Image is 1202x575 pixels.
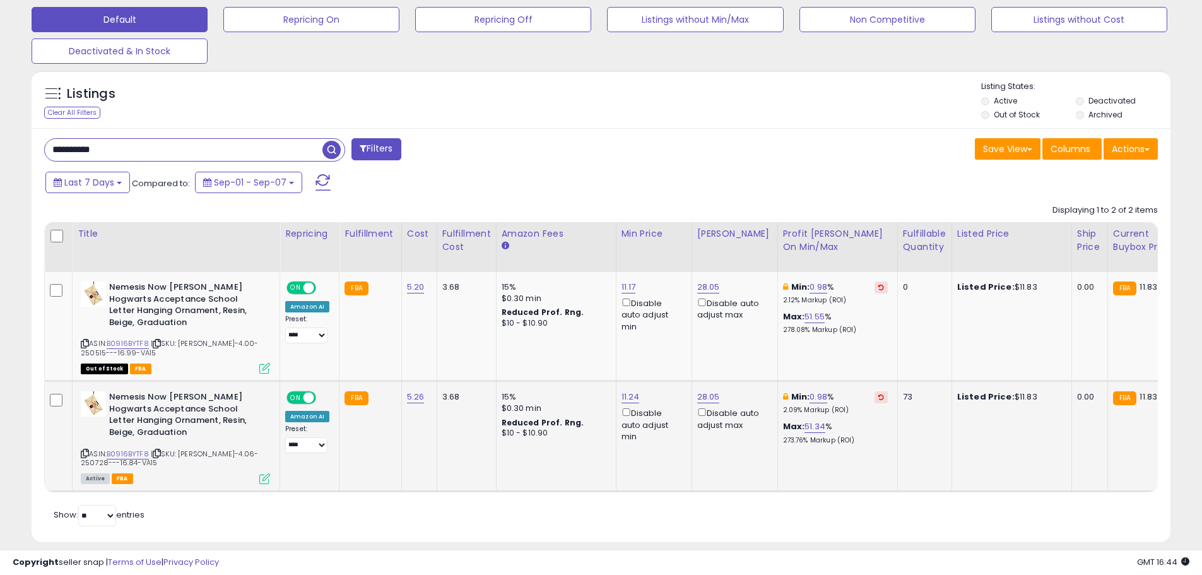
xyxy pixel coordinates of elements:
[112,473,133,484] span: FBA
[54,509,144,521] span: Show: entries
[957,227,1066,240] div: Listed Price
[502,318,606,329] div: $10 - $10.90
[1137,556,1189,568] span: 2025-09-15 16:44 GMT
[288,283,303,293] span: ON
[81,282,106,307] img: 41I8adHUW3L._SL40_.jpg
[1088,95,1136,106] label: Deactivated
[81,364,128,374] span: All listings that are currently out of stock and unavailable for purchase on Amazon
[32,39,208,64] button: Deactivated & In Stock
[1088,109,1122,120] label: Archived
[697,281,720,293] a: 28.05
[502,240,509,252] small: Amazon Fees.
[1077,227,1102,254] div: Ship Price
[1113,282,1136,295] small: FBA
[13,556,59,568] strong: Copyright
[407,227,432,240] div: Cost
[903,391,942,403] div: 73
[223,7,399,32] button: Repricing On
[314,393,334,403] span: OFF
[981,81,1170,93] p: Listing States:
[285,315,329,343] div: Preset:
[407,391,425,403] a: 5.26
[791,281,810,293] b: Min:
[783,311,805,323] b: Max:
[288,393,303,403] span: ON
[64,176,114,189] span: Last 7 Days
[345,227,396,240] div: Fulfillment
[1140,391,1157,403] span: 11.83
[502,293,606,304] div: $0.30 min
[783,227,892,254] div: Profit [PERSON_NAME] on Min/Max
[81,449,258,468] span: | SKU: [PERSON_NAME]-4.06-250728---16.84-VA15
[697,227,772,240] div: [PERSON_NAME]
[132,177,190,189] span: Compared to:
[957,391,1062,403] div: $11.83
[957,391,1015,403] b: Listed Price:
[81,473,110,484] span: All listings currently available for purchase on Amazon
[991,7,1167,32] button: Listings without Cost
[994,95,1017,106] label: Active
[81,282,270,372] div: ASIN:
[285,301,329,312] div: Amazon AI
[697,406,768,430] div: Disable auto adjust max
[697,391,720,403] a: 28.05
[783,311,888,335] div: %
[622,296,682,333] div: Disable auto adjust min
[1077,391,1098,403] div: 0.00
[13,557,219,569] div: seller snap | |
[285,411,329,422] div: Amazon AI
[804,420,825,433] a: 51.34
[1077,282,1098,293] div: 0.00
[81,391,106,417] img: 41I8adHUW3L._SL40_.jpg
[45,172,130,193] button: Last 7 Days
[783,406,888,415] p: 2.09% Markup (ROI)
[502,391,606,403] div: 15%
[163,556,219,568] a: Privacy Policy
[783,420,805,432] b: Max:
[285,425,329,453] div: Preset:
[502,403,606,414] div: $0.30 min
[442,227,491,254] div: Fulfillment Cost
[1113,227,1178,254] div: Current Buybox Price
[442,282,486,293] div: 3.68
[109,282,262,331] b: Nemesis Now [PERSON_NAME] Hogwarts Acceptance School Letter Hanging Ornament, Resin, Beige, Gradu...
[345,282,368,295] small: FBA
[783,421,888,444] div: %
[1113,391,1136,405] small: FBA
[783,391,888,415] div: %
[783,282,888,305] div: %
[407,281,425,293] a: 5.20
[957,282,1062,293] div: $11.83
[351,138,401,160] button: Filters
[345,391,368,405] small: FBA
[78,227,274,240] div: Title
[1140,281,1157,293] span: 11.83
[44,107,100,119] div: Clear All Filters
[622,391,640,403] a: 11.24
[799,7,975,32] button: Non Competitive
[810,391,827,403] a: 0.98
[783,326,888,335] p: 278.08% Markup (ROI)
[1042,138,1102,160] button: Columns
[622,227,686,240] div: Min Price
[81,391,270,482] div: ASIN:
[214,176,286,189] span: Sep-01 - Sep-07
[502,428,606,439] div: $10 - $10.90
[502,417,584,428] b: Reduced Prof. Rng.
[107,449,149,459] a: B0916BYTF8
[81,338,258,357] span: | SKU: [PERSON_NAME]-4.00-250515---16.99-VA15
[607,7,783,32] button: Listings without Min/Max
[1052,205,1158,216] div: Displaying 1 to 2 of 2 items
[1104,138,1158,160] button: Actions
[130,364,151,374] span: FBA
[502,282,606,293] div: 15%
[975,138,1040,160] button: Save View
[903,282,942,293] div: 0
[903,227,946,254] div: Fulfillable Quantity
[108,556,162,568] a: Terms of Use
[622,406,682,442] div: Disable auto adjust min
[957,281,1015,293] b: Listed Price:
[697,296,768,321] div: Disable auto adjust max
[791,391,810,403] b: Min:
[314,283,334,293] span: OFF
